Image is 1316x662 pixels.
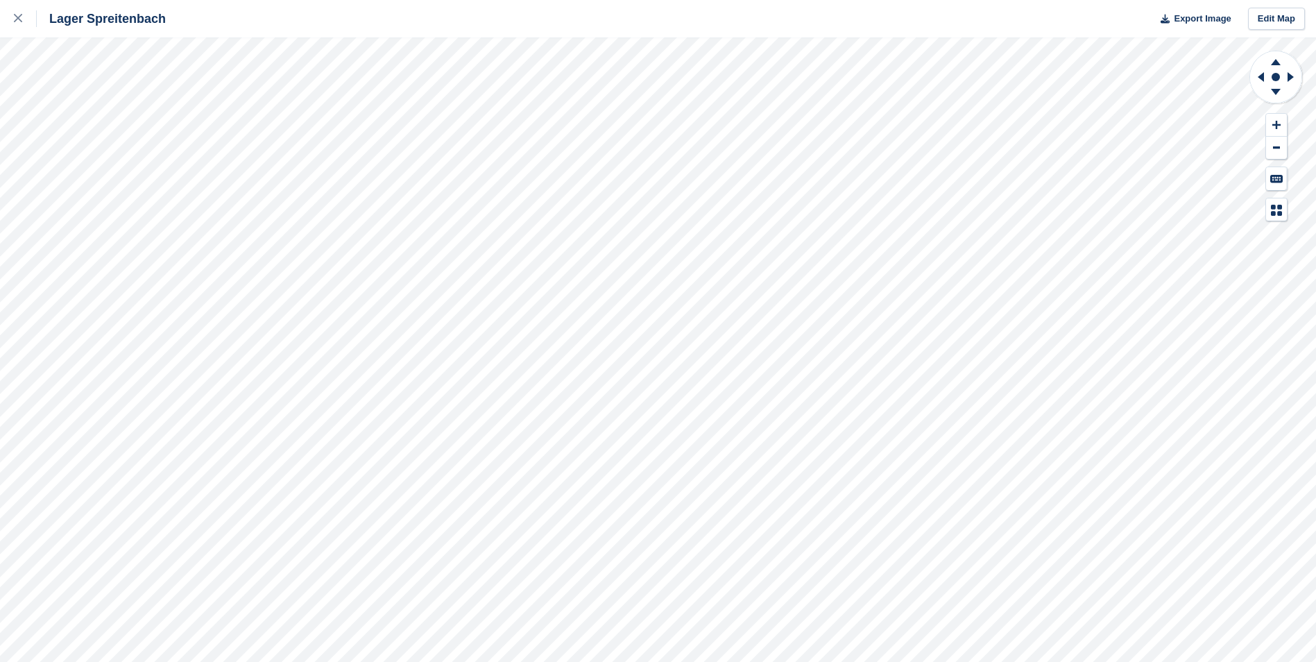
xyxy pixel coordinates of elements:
button: Keyboard Shortcuts [1266,167,1287,190]
span: Export Image [1174,12,1231,26]
button: Zoom In [1266,114,1287,137]
button: Map Legend [1266,198,1287,221]
button: Zoom Out [1266,137,1287,160]
a: Edit Map [1248,8,1305,31]
button: Export Image [1152,8,1231,31]
div: Lager Spreitenbach [37,10,166,27]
